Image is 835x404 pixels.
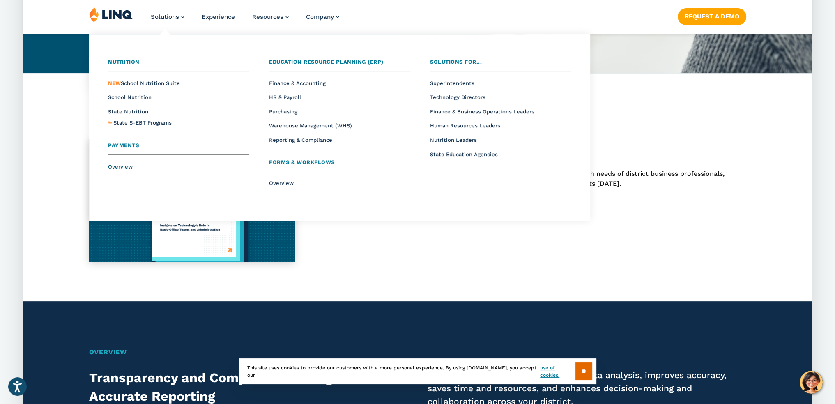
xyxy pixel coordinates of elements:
[430,80,474,86] a: Superintendents
[269,180,294,186] a: Overview
[269,58,410,71] a: Education Resource Planning (ERP)
[252,13,283,21] span: Resources
[430,59,482,65] span: Solutions for...
[306,13,334,21] span: Company
[108,142,139,148] span: Payments
[677,7,746,25] nav: Button Navigation
[108,80,180,86] a: NEWSchool Nutrition Suite
[306,13,339,21] a: Company
[269,122,352,129] a: Warehouse Management (WHS)
[108,80,121,86] span: NEW
[151,7,339,34] nav: Primary Navigation
[108,59,140,65] span: Nutrition
[430,58,571,71] a: Solutions for...
[269,59,384,65] span: Education Resource Planning (ERP)
[269,158,410,171] a: Forms & Workflows
[108,94,152,100] a: School Nutrition
[540,364,575,379] a: use of cookies.
[108,141,249,155] a: Payments
[108,164,133,170] a: Overview
[113,120,172,126] span: State S-EBT Programs
[269,80,326,86] a: Finance & Accounting
[430,151,498,157] a: State Education Agencies
[677,8,746,25] a: Request a Demo
[113,119,172,127] a: State S-EBT Programs
[151,13,184,21] a: Solutions
[108,80,180,86] span: School Nutrition Suite
[430,94,485,100] a: Technology Directors
[108,58,249,71] a: Nutrition
[239,358,596,384] div: This site uses cookies to provide our customers with a more personal experience. By using [DOMAIN...
[202,13,235,21] a: Experience
[430,137,477,143] a: Nutrition Leaders
[269,137,332,143] a: Reporting & Compliance
[151,13,179,21] span: Solutions
[430,122,500,129] a: Human Resources Leaders
[252,13,289,21] a: Resources
[800,371,823,394] button: Hello, have a question? Let’s chat.
[430,109,534,115] a: Finance & Business Operations Leaders
[89,347,746,357] h2: Overview
[269,159,335,165] span: Forms & Workflows
[89,7,133,22] img: LINQ | K‑12 Software
[108,109,148,115] a: State Nutrition
[269,94,301,100] a: HR & Payroll
[89,370,341,404] strong: Transparency and Compliance through Accurate Reporting
[269,109,297,115] a: Purchasing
